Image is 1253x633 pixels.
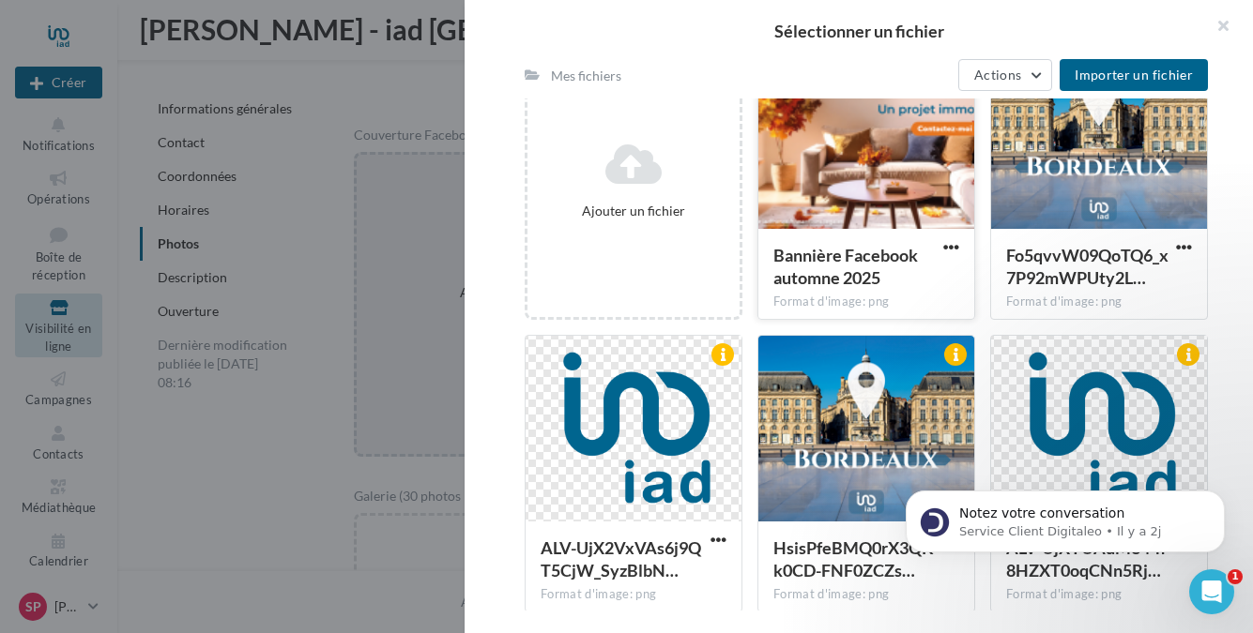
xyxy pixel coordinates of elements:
[1006,245,1169,288] span: Fo5qvvW09QoTQ6_x7P92mWPUty2LTYtAMAEgzGohBkEXwYwzLpa82sgLT_1qTcN0lfYHLIqag7RZi0Hq=s0
[773,294,959,310] div: Format d'image: png
[495,23,1223,39] h2: Sélectionner un fichier
[1060,59,1208,91] button: Importer un fichier
[773,537,934,580] span: HsisPfeBMQ0rX3QKk0CD-FNF0ZCZspQny_41o7dvkrBorrm4g9Hxk7_JaQBhiyq4QZ2hiCHfxsmh7n1d=s0
[1189,569,1234,614] iframe: Intercom live chat
[541,537,701,580] span: ALV-UjX2VxVAs6j9QT5CjW_SyzBlbNLGViIEgnJRGcwrdcoN8j3mEgA
[773,245,918,288] span: Bannière Facebook automne 2025
[1006,586,1192,603] div: Format d'image: png
[958,59,1052,91] button: Actions
[773,586,959,603] div: Format d'image: png
[1228,569,1243,584] span: 1
[1075,67,1193,83] span: Importer un fichier
[1006,294,1192,310] div: Format d'image: png
[878,451,1253,582] iframe: Intercom notifications message
[541,586,726,603] div: Format d'image: png
[551,67,621,85] div: Mes fichiers
[535,202,732,220] div: Ajouter un fichier
[974,67,1021,83] span: Actions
